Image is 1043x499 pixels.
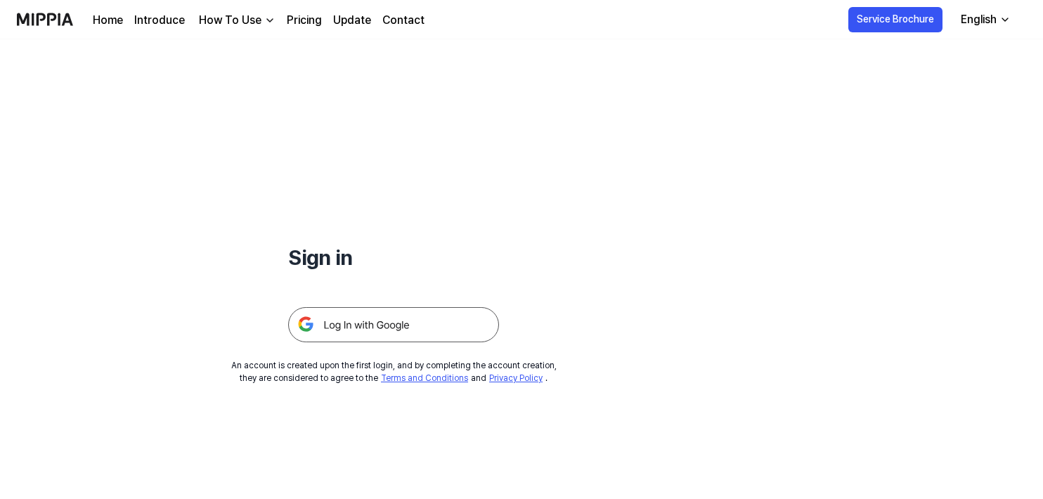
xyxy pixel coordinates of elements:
a: Introduce [134,12,185,29]
div: An account is created upon the first login, and by completing the account creation, they are cons... [231,359,557,384]
div: How To Use [196,12,264,29]
a: Home [93,12,123,29]
a: Contact [382,12,425,29]
button: Service Brochure [848,7,942,32]
div: English [958,11,999,28]
img: 구글 로그인 버튼 [288,307,499,342]
button: English [950,6,1019,34]
a: Pricing [287,12,322,29]
a: Privacy Policy [489,373,543,383]
h1: Sign in [288,242,499,273]
button: How To Use [196,12,276,29]
a: Terms and Conditions [381,373,468,383]
img: down [264,15,276,26]
a: Update [333,12,371,29]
